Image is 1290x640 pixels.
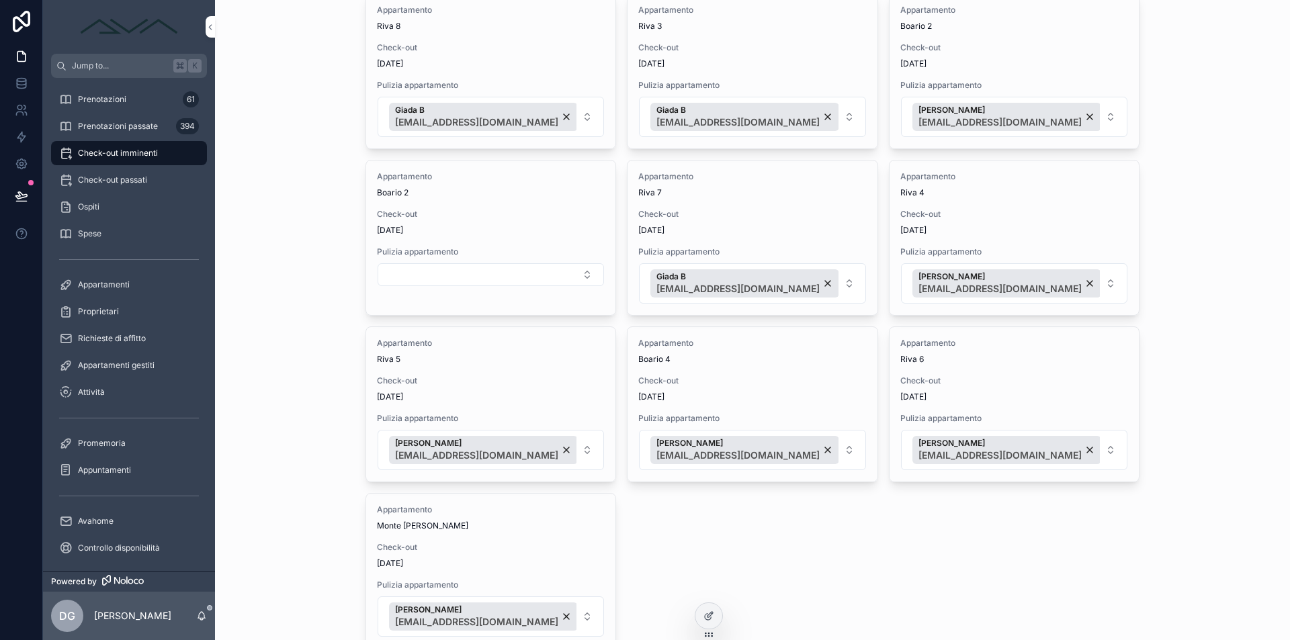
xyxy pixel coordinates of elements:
span: Pulizia appartamento [377,246,605,257]
span: [EMAIL_ADDRESS][DOMAIN_NAME] [395,449,558,462]
span: Pulizia appartamento [377,413,605,424]
span: Boario 2 [377,187,605,198]
a: Prenotazioni61 [51,87,207,111]
button: Select Button [639,430,865,470]
button: Unselect 5 [650,103,839,131]
span: Appartamenti gestiti [78,360,155,371]
span: Pulizia appartamento [377,80,605,91]
span: [PERSON_NAME] [918,271,1082,282]
span: Pulizia appartamento [638,413,866,424]
a: Ospiti [51,195,207,219]
button: Select Button [901,97,1127,137]
span: DG [59,608,75,624]
span: Appartamento [377,504,605,515]
span: [PERSON_NAME] [918,105,1082,116]
span: Boario 2 [900,21,1128,32]
span: Check-out [377,209,605,220]
span: Appartamento [638,171,866,182]
span: Check-out [638,209,866,220]
span: [EMAIL_ADDRESS][DOMAIN_NAME] [918,116,1082,129]
span: [DATE] [900,392,1128,402]
span: Riva 4 [900,187,1128,198]
span: [EMAIL_ADDRESS][DOMAIN_NAME] [918,282,1082,295]
span: Ospiti [78,201,99,212]
span: Jump to... [72,60,168,71]
span: Pulizia appartamento [900,80,1128,91]
span: Controllo disponibilità [78,543,160,553]
button: Unselect 4 [912,269,1101,298]
button: Select Button [378,430,604,470]
a: Promemoria [51,431,207,455]
span: Appartamento [900,171,1128,182]
span: Pulizia appartamento [900,246,1128,257]
span: Attività [78,387,105,398]
a: AppartamentoRiva 4Check-out[DATE]Pulizia appartamentoSelect Button [889,160,1139,316]
span: K [189,60,200,71]
span: Check-out imminenti [78,148,158,158]
span: [DATE] [638,58,866,69]
a: AppartamentoBoario 4Check-out[DATE]Pulizia appartamentoSelect Button [627,326,877,482]
span: Promemoria [78,438,126,449]
span: Pulizia appartamento [638,80,866,91]
span: [EMAIL_ADDRESS][DOMAIN_NAME] [395,615,558,629]
span: Appuntamenti [78,465,131,475]
span: Check-out passati [78,175,147,185]
span: Appartamento [638,338,866,349]
span: Richieste di affitto [78,333,146,344]
a: Appartamenti [51,273,207,297]
button: Unselect 4 [912,436,1101,464]
span: Check-out [900,42,1128,53]
span: Check-out [900,375,1128,386]
span: [EMAIL_ADDRESS][DOMAIN_NAME] [395,116,558,129]
a: Check-out passati [51,168,207,192]
a: Prenotazioni passate394 [51,114,207,138]
span: Giada B [395,105,558,116]
div: scrollable content [43,78,215,571]
a: AppartamentoRiva 5Check-out[DATE]Pulizia appartamentoSelect Button [365,326,616,482]
button: Select Button [901,263,1127,304]
span: [DATE] [377,58,605,69]
span: Pulizia appartamento [377,580,605,590]
span: [DATE] [377,392,605,402]
a: AppartamentoBoario 2Check-out[DATE]Pulizia appartamentoSelect Button [365,160,616,316]
span: [PERSON_NAME] [395,604,558,615]
span: Riva 3 [638,21,866,32]
button: Select Button [639,263,865,304]
span: Riva 7 [638,187,866,198]
a: Powered by [43,571,215,592]
button: Unselect 4 [389,436,578,464]
button: Select Button [378,263,604,286]
a: AppartamentoRiva 7Check-out[DATE]Pulizia appartamentoSelect Button [627,160,877,316]
button: Select Button [378,596,604,637]
span: Pulizia appartamento [638,246,866,257]
button: Jump to...K [51,54,207,78]
span: [PERSON_NAME] [918,438,1082,449]
span: Giada B [656,105,820,116]
a: Proprietari [51,300,207,324]
a: Richieste di affitto [51,326,207,351]
span: Check-out [377,42,605,53]
span: Monte [PERSON_NAME] [377,520,605,531]
a: Appartamenti gestiti [51,353,207,377]
button: Select Button [639,97,865,137]
span: Riva 8 [377,21,605,32]
span: Giada B [656,271,820,282]
span: Avahome [78,516,114,527]
span: Riva 6 [900,354,1128,365]
span: Pulizia appartamento [900,413,1128,424]
span: Boario 4 [638,354,866,365]
span: Check-out [638,42,866,53]
button: Select Button [378,97,604,137]
span: Check-out [900,209,1128,220]
a: Avahome [51,509,207,533]
span: Prenotazioni passate [78,121,158,132]
span: [DATE] [900,225,1128,236]
div: 394 [176,118,199,134]
span: Appartamento [377,171,605,182]
span: Spese [78,228,101,239]
span: [EMAIL_ADDRESS][DOMAIN_NAME] [656,282,820,295]
span: [PERSON_NAME] [395,438,558,449]
span: Appartamento [900,5,1128,15]
span: [EMAIL_ADDRESS][DOMAIN_NAME] [918,449,1082,462]
span: Appartamenti [78,279,130,290]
